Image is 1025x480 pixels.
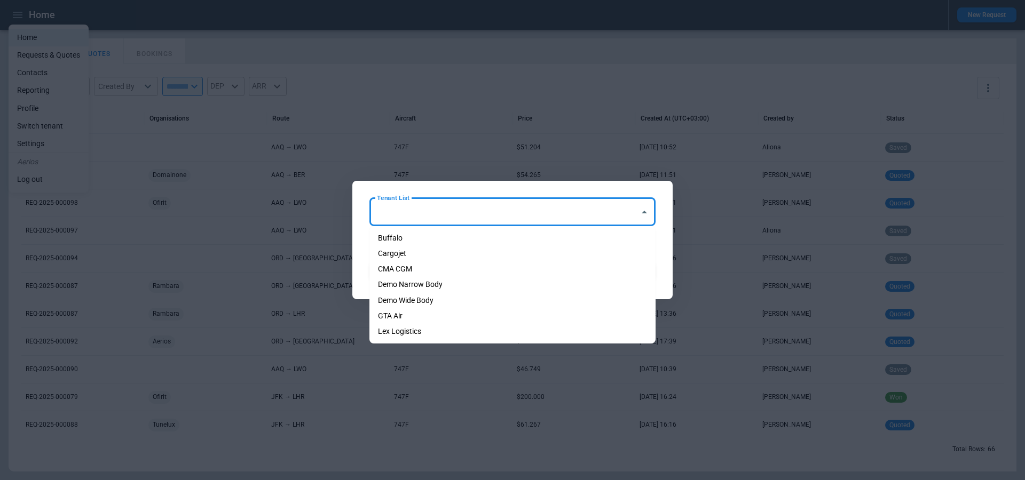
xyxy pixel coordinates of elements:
[369,293,656,308] li: Demo Wide Body
[369,230,656,246] li: Buffalo
[369,277,656,292] li: Demo Narrow Body
[377,193,409,202] label: Tenant List
[369,246,656,261] li: Cargojet
[369,261,656,277] li: CMA CGM
[369,324,656,339] li: Lex Logistics
[369,308,656,324] li: GTA Air
[637,205,652,220] button: Close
